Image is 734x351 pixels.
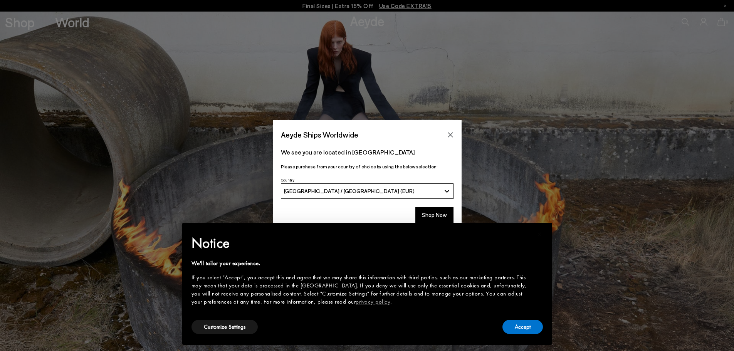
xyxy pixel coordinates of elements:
[284,188,415,194] span: [GEOGRAPHIC_DATA] / [GEOGRAPHIC_DATA] (EUR)
[356,298,390,306] a: privacy policy
[281,163,454,170] p: Please purchase from your country of choice by using the below selection:
[191,274,531,306] div: If you select "Accept", you accept this and agree that we may share this information with third p...
[537,228,542,240] span: ×
[281,128,358,141] span: Aeyde Ships Worldwide
[191,320,258,334] button: Customize Settings
[445,129,456,141] button: Close
[191,233,531,253] h2: Notice
[531,225,549,244] button: Close this notice
[281,148,454,157] p: We see you are located in [GEOGRAPHIC_DATA]
[281,178,294,182] span: Country
[502,320,543,334] button: Accept
[191,259,531,267] div: We'll tailor your experience.
[415,207,454,223] button: Shop Now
